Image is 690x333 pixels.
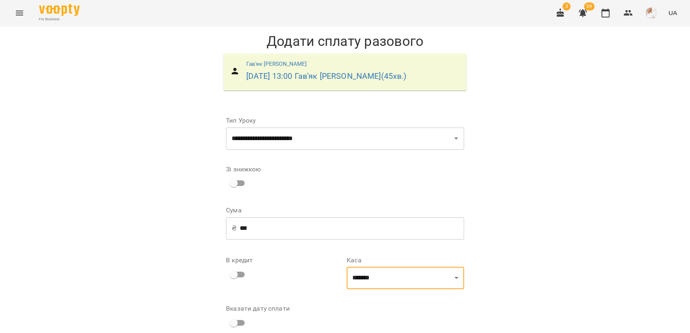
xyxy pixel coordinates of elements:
label: Каса [347,257,464,264]
label: Сума [226,207,464,214]
h1: Додати сплату разового [219,33,471,50]
a: Гав'як [PERSON_NAME] [246,61,307,67]
label: Вказати дату сплати [226,305,343,312]
span: For Business [39,17,80,22]
img: eae1df90f94753cb7588c731c894874c.jpg [646,7,657,19]
label: Зі знижкою [226,166,261,173]
p: ₴ [232,223,237,233]
span: 54 [584,2,595,11]
span: 3 [562,2,571,11]
label: Тип Уроку [226,117,464,124]
button: UA [665,5,680,20]
span: UA [668,9,677,17]
button: Menu [10,3,29,23]
img: Voopty Logo [39,4,80,16]
a: [DATE] 13:00 Гав'як [PERSON_NAME](45хв.) [246,71,407,81]
label: В кредит [226,257,343,264]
